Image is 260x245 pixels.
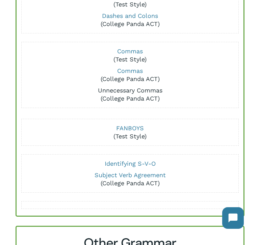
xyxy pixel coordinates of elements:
[24,171,236,187] p: (College Panda ACT)
[24,124,236,140] p: (Test Style)
[102,12,158,19] a: Dashes and Colons
[98,87,162,94] a: Unnecessary Commas
[24,67,236,83] p: (College Panda ACT)
[117,67,143,74] a: Commas
[117,48,143,55] a: Commas
[24,86,236,103] p: (College Panda ACT)
[215,200,251,236] iframe: Chatbot
[116,125,144,132] a: FANBOYS
[95,171,166,179] a: Subject Verb Agreement
[24,12,236,28] p: (College Panda ACT)
[24,47,236,63] p: (Test Style)
[105,160,156,167] a: Identifying S-V-O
